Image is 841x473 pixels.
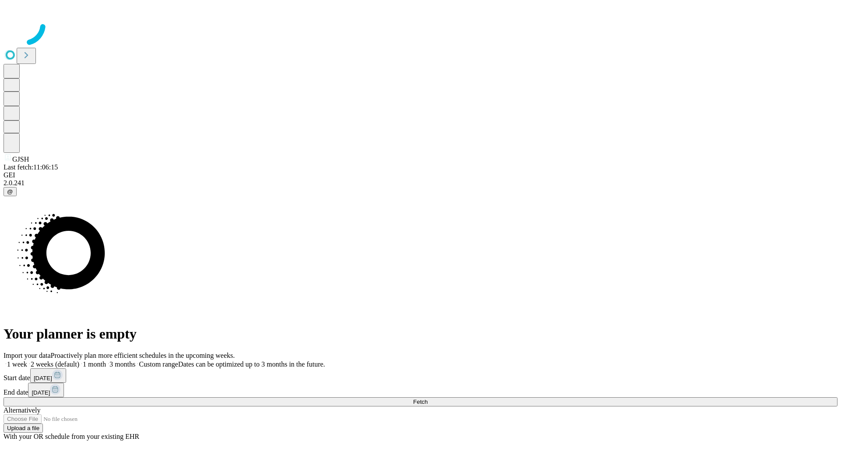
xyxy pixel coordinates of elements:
[4,397,837,406] button: Fetch
[4,368,837,383] div: Start date
[413,399,428,405] span: Fetch
[139,360,178,368] span: Custom range
[4,326,837,342] h1: Your planner is empty
[4,187,17,196] button: @
[7,188,13,195] span: @
[110,360,135,368] span: 3 months
[12,155,29,163] span: GJSH
[4,433,139,440] span: With your OR schedule from your existing EHR
[28,383,64,397] button: [DATE]
[4,406,40,414] span: Alternatively
[4,171,837,179] div: GEI
[4,352,51,359] span: Import your data
[4,383,837,397] div: End date
[31,360,79,368] span: 2 weeks (default)
[30,368,66,383] button: [DATE]
[83,360,106,368] span: 1 month
[32,389,50,396] span: [DATE]
[4,424,43,433] button: Upload a file
[7,360,27,368] span: 1 week
[34,375,52,381] span: [DATE]
[51,352,235,359] span: Proactively plan more efficient schedules in the upcoming weeks.
[4,179,837,187] div: 2.0.241
[4,163,58,171] span: Last fetch: 11:06:15
[178,360,325,368] span: Dates can be optimized up to 3 months in the future.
